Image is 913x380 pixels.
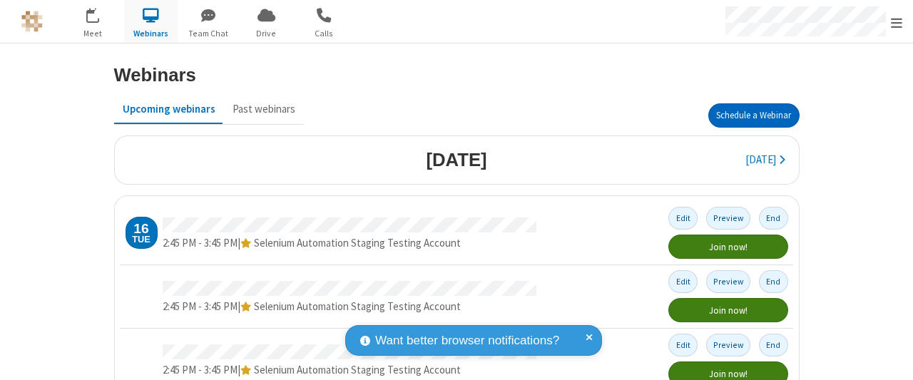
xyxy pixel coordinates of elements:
[706,334,751,356] button: Preview
[133,222,148,235] div: 16
[163,299,238,313] span: 2:45 PM - 3:45 PM
[114,96,224,123] button: Upcoming webinars
[737,147,793,174] button: [DATE]
[708,103,800,128] button: Schedule a Webinar
[668,235,787,259] button: Join now!
[114,65,196,85] h3: Webinars
[426,150,486,170] h3: [DATE]
[94,8,107,19] div: 26
[126,217,158,249] div: Tuesday, September 16, 2025 2:45 PM
[240,27,293,40] span: Drive
[297,27,351,40] span: Calls
[163,235,536,252] div: |
[706,270,751,292] button: Preview
[375,332,559,350] span: Want better browser notifications?
[706,207,751,229] button: Preview
[254,363,461,376] span: Selenium Automation Staging Testing Account
[163,236,238,250] span: 2:45 PM - 3:45 PM
[163,299,536,315] div: |
[254,299,461,313] span: Selenium Automation Staging Testing Account
[224,96,304,123] button: Past webinars
[21,11,43,32] img: QA Selenium DO NOT DELETE OR CHANGE
[668,298,787,322] button: Join now!
[759,334,788,356] button: End
[124,27,178,40] span: Webinars
[254,236,461,250] span: Selenium Automation Staging Testing Account
[668,270,698,292] button: Edit
[182,27,235,40] span: Team Chat
[132,235,151,245] div: Tue
[163,362,536,379] div: |
[668,207,698,229] button: Edit
[877,343,902,370] iframe: Chat
[668,334,698,356] button: Edit
[759,207,788,229] button: End
[745,153,776,166] span: [DATE]
[163,363,238,376] span: 2:45 PM - 3:45 PM
[66,27,120,40] span: Meet
[759,270,788,292] button: End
